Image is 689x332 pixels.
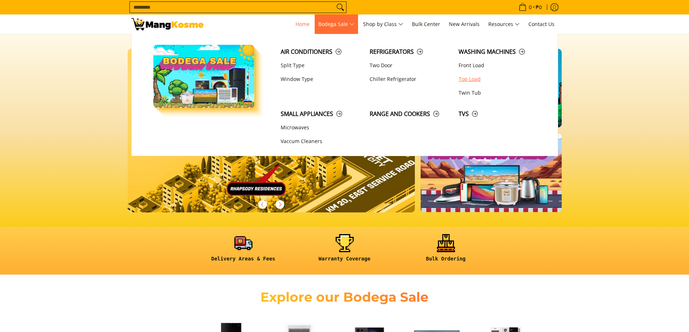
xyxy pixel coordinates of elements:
span: New Arrivals [449,21,480,27]
a: Air Conditioners [277,45,366,59]
span: Small Appliances [281,109,362,118]
a: Top Load [455,72,544,86]
span: Refrigerators [370,47,451,56]
span: 0 [528,5,533,10]
span: Contact Us [528,21,554,27]
a: Window Type [277,72,366,86]
a: Split Type [277,59,366,72]
button: Search [335,2,346,13]
span: Washing Machines [459,47,540,56]
span: • [516,3,544,11]
a: Twin Tub [455,86,544,100]
button: Previous [255,197,271,212]
span: ₱0 [535,5,543,10]
a: New Arrivals [445,14,483,34]
a: Chiller Refrigerator [366,72,455,86]
a: <h6><strong>Bulk Ordering</strong></h6> [399,234,493,268]
a: Resources [485,14,523,34]
span: Range and Cookers [370,109,451,118]
span: TVs [459,109,540,118]
a: Vaccum Cleaners [277,135,366,148]
img: Banner slider warehouse location [128,49,415,212]
a: Contact Us [525,14,558,34]
a: <h6><strong>Warranty Coverage</strong></h6> [298,234,392,268]
span: Air Conditioners [281,47,362,56]
a: Shop by Class [360,14,407,34]
a: Bodega Sale [315,14,358,34]
span: Resources [488,20,520,29]
a: Small Appliances [277,107,366,121]
img: Mang Kosme: Your Home Appliances Warehouse Sale Partner! [131,18,204,30]
a: <h6><strong>Delivery Areas & Fees</strong></h6> [196,234,290,268]
a: Range and Cookers [366,107,455,121]
a: TVs [455,107,544,121]
a: Bulk Center [408,14,444,34]
a: Microwaves [277,121,366,135]
a: Front Load [455,59,544,72]
span: Home [295,21,310,27]
button: Next [272,197,288,212]
span: Shop by Class [363,20,403,29]
a: Two Door [366,59,455,72]
nav: Main Menu [211,14,558,34]
a: Washing Machines [455,45,544,59]
img: Bodega Sale [153,45,255,108]
span: Bulk Center [412,21,440,27]
span: Bodega Sale [318,20,354,29]
a: Home [292,14,313,34]
a: Refrigerators [366,45,455,59]
h2: Explore our Bodega Sale [240,289,450,305]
